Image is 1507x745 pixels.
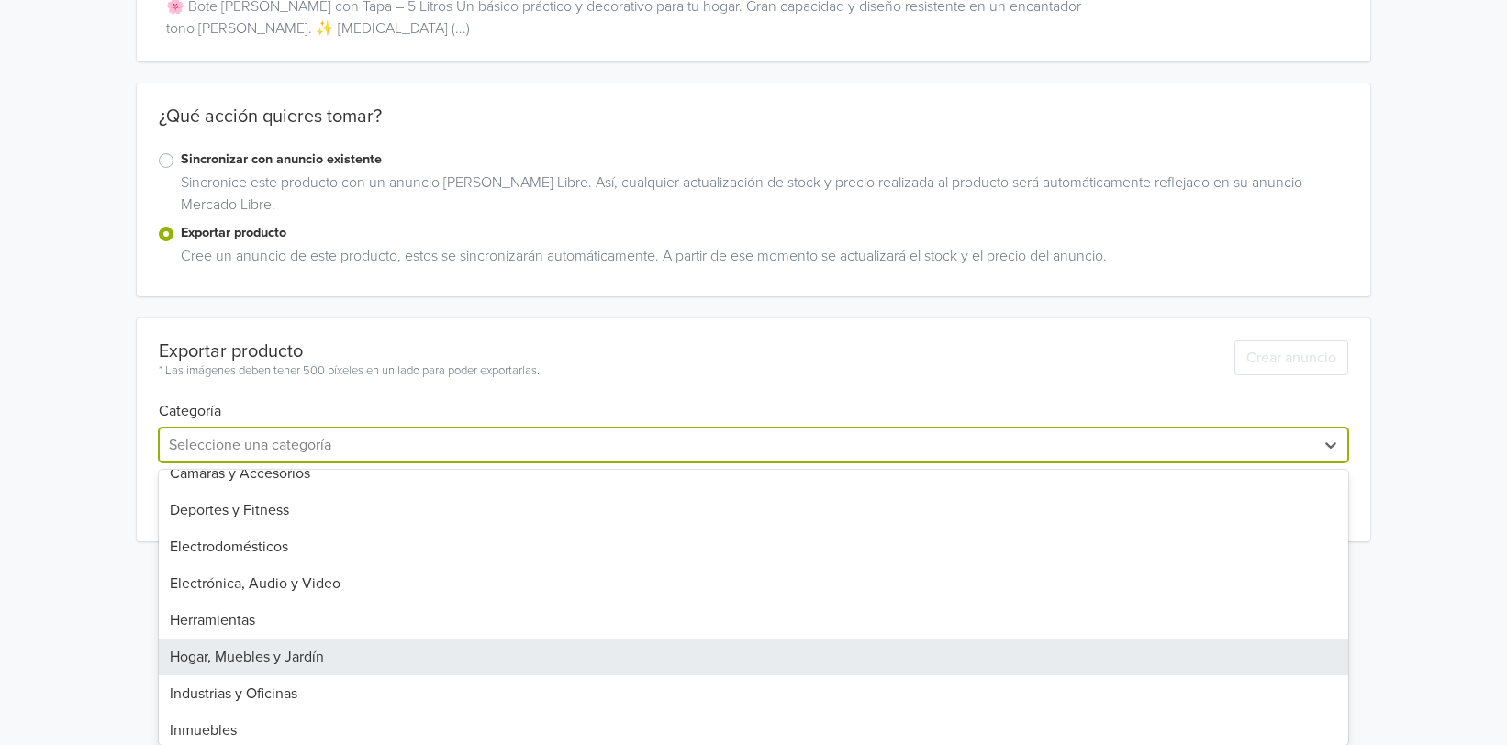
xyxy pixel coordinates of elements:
div: Electrónica, Audio y Video [159,565,1347,602]
div: * Las imágenes deben tener 500 píxeles en un lado para poder exportarlas. [159,362,540,381]
div: Electrodomésticos [159,528,1347,565]
div: Sincronice este producto con un anuncio [PERSON_NAME] Libre. Así, cualquier actualización de stoc... [173,172,1347,223]
h6: Categoría [159,381,1347,420]
div: Hogar, Muebles y Jardín [159,639,1347,675]
div: Deportes y Fitness [159,492,1347,528]
div: Exportar producto [159,340,540,362]
button: Crear anuncio [1234,340,1348,375]
label: Exportar producto [181,223,1347,243]
div: ¿Qué acción quieres tomar? [137,106,1369,150]
div: Industrias y Oficinas [159,675,1347,712]
div: Cámaras y Accesorios [159,455,1347,492]
div: Herramientas [159,602,1347,639]
label: Sincronizar con anuncio existente [181,150,1347,170]
div: Cree un anuncio de este producto, estos se sincronizarán automáticamente. A partir de ese momento... [173,245,1347,274]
